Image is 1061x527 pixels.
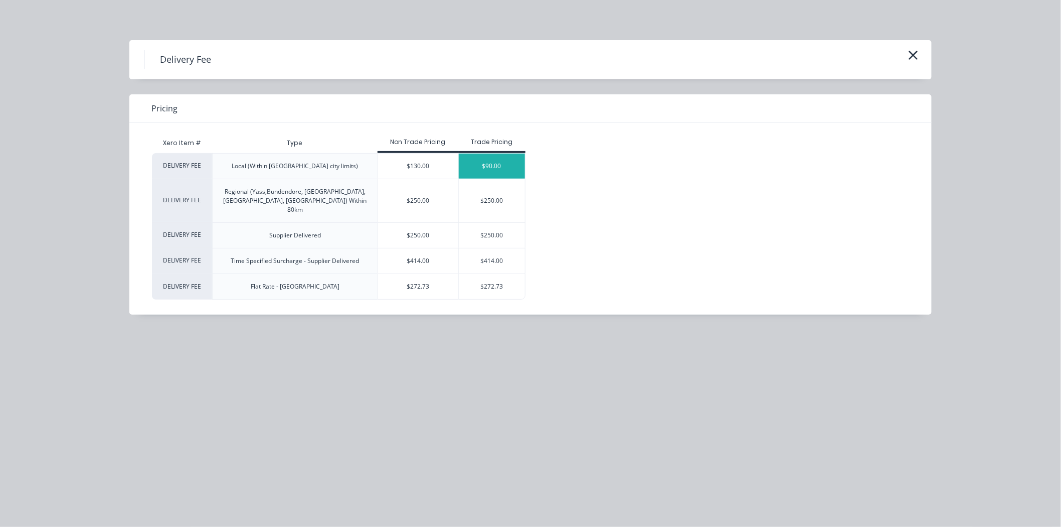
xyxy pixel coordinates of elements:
div: Type [279,130,311,156]
div: $90.00 [459,154,525,179]
div: Local (Within [GEOGRAPHIC_DATA] city limits) [232,162,359,171]
div: $130.00 [378,154,458,179]
div: DELIVERY FEE [152,248,212,274]
div: $272.73 [459,274,525,299]
div: Xero Item # [152,133,212,153]
div: $250.00 [459,179,525,222]
div: Non Trade Pricing [378,138,458,147]
div: Time Specified Surcharge - Supplier Delivered [231,256,360,266]
div: $414.00 [459,248,525,274]
div: DELIVERY FEE [152,153,212,179]
span: Pricing [151,102,178,114]
div: $250.00 [459,223,525,248]
div: Regional (Yass,Bundendore, [GEOGRAPHIC_DATA], [GEOGRAPHIC_DATA], [GEOGRAPHIC_DATA]) Within 80km [221,187,370,214]
div: Flat Rate - [GEOGRAPHIC_DATA] [251,282,339,291]
div: $250.00 [378,223,458,248]
div: Trade Pricing [458,138,526,147]
div: $250.00 [378,179,458,222]
div: DELIVERY FEE [152,222,212,248]
div: Supplier Delivered [269,231,321,240]
div: $272.73 [378,274,458,299]
h4: Delivery Fee [144,50,226,69]
div: DELIVERY FEE [152,179,212,222]
div: DELIVERY FEE [152,274,212,300]
div: $414.00 [378,248,458,274]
